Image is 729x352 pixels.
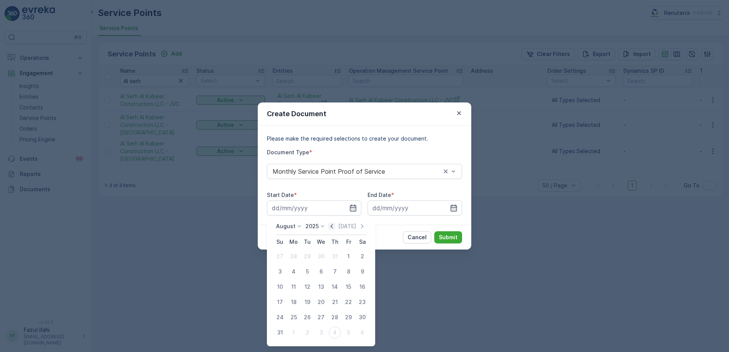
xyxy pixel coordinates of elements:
[342,235,355,249] th: Friday
[287,250,300,262] div: 28
[329,281,341,293] div: 14
[274,326,286,339] div: 31
[403,231,431,243] button: Cancel
[315,326,327,339] div: 3
[301,326,313,339] div: 2
[368,200,462,216] input: dd/mm/yyyy
[356,326,368,339] div: 6
[300,235,314,249] th: Tuesday
[342,326,355,339] div: 5
[342,281,355,293] div: 15
[301,311,313,323] div: 26
[356,281,368,293] div: 16
[301,266,313,278] div: 5
[434,231,462,243] button: Submit
[315,266,327,278] div: 6
[287,296,300,308] div: 18
[342,266,355,278] div: 8
[342,250,355,262] div: 1
[301,281,313,293] div: 12
[274,311,286,323] div: 24
[267,200,361,216] input: dd/mm/yyyy
[408,234,427,241] p: Cancel
[287,326,300,339] div: 1
[328,235,342,249] th: Thursday
[329,311,341,323] div: 28
[267,149,309,155] label: Document Type
[273,235,287,249] th: Sunday
[287,266,300,278] div: 4
[305,222,319,230] p: 2025
[356,266,368,278] div: 9
[329,266,341,278] div: 7
[287,281,300,293] div: 11
[315,281,327,293] div: 13
[301,296,313,308] div: 19
[329,326,341,339] div: 4
[267,135,462,142] p: Please make the required selections to create your document.
[329,250,341,262] div: 31
[439,234,458,241] p: Submit
[276,222,295,230] p: August
[267,109,326,119] p: Create Document
[355,235,369,249] th: Saturday
[274,296,286,308] div: 17
[301,250,313,262] div: 29
[315,296,327,308] div: 20
[342,296,355,308] div: 22
[338,222,356,230] p: [DATE]
[287,311,300,323] div: 25
[274,266,286,278] div: 3
[356,311,368,323] div: 30
[356,250,368,262] div: 2
[274,281,286,293] div: 10
[315,250,327,262] div: 30
[356,296,368,308] div: 23
[315,311,327,323] div: 27
[314,235,328,249] th: Wednesday
[329,296,341,308] div: 21
[274,250,286,262] div: 27
[368,192,391,198] label: End Date
[267,192,294,198] label: Start Date
[342,311,355,323] div: 29
[287,235,300,249] th: Monday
